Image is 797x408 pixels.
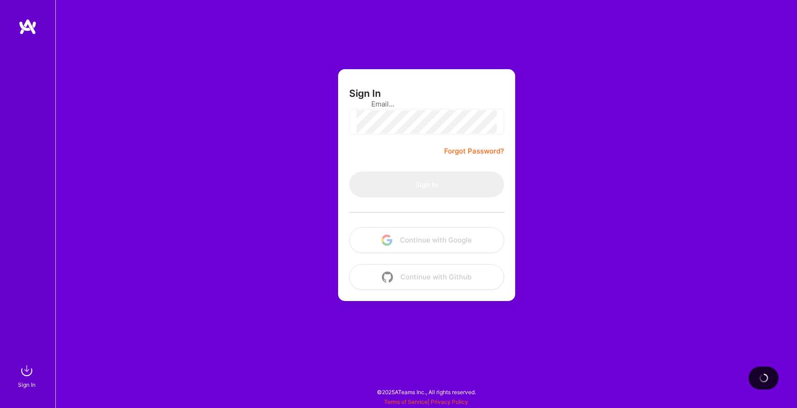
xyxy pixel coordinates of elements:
[55,380,797,403] div: © 2025 ATeams Inc., All rights reserved.
[349,88,381,99] h3: Sign In
[382,272,393,283] img: icon
[757,372,770,384] img: loading
[349,171,504,197] button: Sign In
[381,235,393,246] img: icon
[431,398,468,405] a: Privacy Policy
[18,361,36,380] img: sign in
[384,398,468,405] span: |
[18,380,36,390] div: Sign In
[349,227,504,253] button: Continue with Google
[349,264,504,290] button: Continue with Github
[444,146,504,157] a: Forgot Password?
[19,361,36,390] a: sign inSign In
[384,398,428,405] a: Terms of Service
[371,92,482,116] input: Email...
[18,18,37,35] img: logo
